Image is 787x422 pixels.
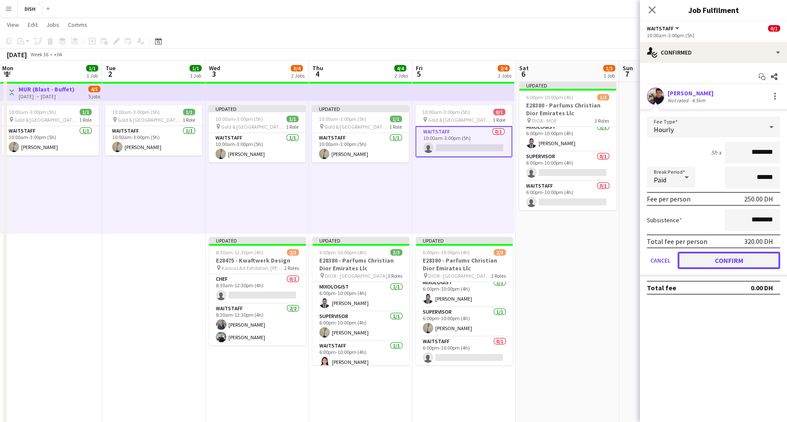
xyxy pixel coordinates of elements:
[54,51,62,58] div: +04
[494,249,506,256] span: 2/3
[183,109,195,115] span: 1/1
[711,149,721,156] div: 5h x
[498,65,510,71] span: 2/4
[2,126,99,156] app-card-role: Waitstaff1/110:00am-3:00pm (5h)[PERSON_NAME]
[640,4,787,16] h3: Job Fulfilment
[388,273,402,279] span: 3 Roles
[415,105,512,157] div: 10:00am-3:00pm (5h)0/1 Gold & [GEOGRAPHIC_DATA], [PERSON_NAME] Rd - Al Quoz - Al Quoz Industrial ...
[416,278,513,307] app-card-role: Mixologist1/16:00pm-10:00pm (4h)[PERSON_NAME]
[29,51,50,58] span: Week 36
[744,237,773,246] div: 320.00 DH
[647,32,780,39] div: 10:00am-3:00pm (5h)
[104,69,116,79] span: 2
[46,21,59,29] span: Jobs
[64,19,91,30] a: Comms
[519,122,616,152] app-card-role: Mixologist1/16:00pm-10:00pm (4h)[PERSON_NAME]
[80,109,92,115] span: 1/1
[654,175,666,184] span: Paid
[423,249,470,256] span: 6:00pm-10:00pm (4h)
[221,123,286,130] span: Gold & [GEOGRAPHIC_DATA], [PERSON_NAME] Rd - Al Quoz - Al Quoz Industrial Area 3 - [GEOGRAPHIC_DA...
[319,116,366,122] span: 10:00am-3:00pm (5h)
[209,304,306,346] app-card-role: Waitstaff2/28:30am-12:30pm (4h)[PERSON_NAME][PERSON_NAME]
[286,116,299,122] span: 1/1
[105,105,202,156] app-job-card: 10:00am-3:00pm (5h)1/1 Gold & [GEOGRAPHIC_DATA], [PERSON_NAME] Rd - Al Quoz - Al Quoz Industrial ...
[422,109,470,115] span: 10:00am-3:00pm (5h)
[416,237,513,365] app-job-card: Updated6:00pm-10:00pm (4h)2/3E28380 - Parfums Christian Dior Emirates Llc DIOR - [GEOGRAPHIC_DATA...
[325,273,387,279] span: DIOR - [GEOGRAPHIC_DATA]
[291,65,303,71] span: 3/4
[209,105,305,162] app-job-card: Updated10:00am-3:00pm (5h)1/1 Gold & [GEOGRAPHIC_DATA], [PERSON_NAME] Rd - Al Quoz - Al Quoz Indu...
[312,282,409,312] app-card-role: Mixologist1/16:00pm-10:00pm (4h)[PERSON_NAME]
[43,19,63,30] a: Jobs
[18,0,43,17] button: DISH
[215,116,263,122] span: 10:00am-3:00pm (5h)
[519,82,616,89] div: Updated
[209,237,306,244] div: Updated
[312,105,409,112] div: Updated
[395,72,408,79] div: 2 Jobs
[7,50,27,59] div: [DATE]
[394,65,406,71] span: 4/4
[519,64,529,72] span: Sat
[106,64,116,72] span: Tue
[216,249,263,256] span: 8:30am-12:30pm (4h)
[668,89,713,97] div: [PERSON_NAME]
[518,69,529,79] span: 6
[105,126,202,156] app-card-role: Waitstaff1/110:00am-3:00pm (5h)[PERSON_NAME]
[312,105,409,162] app-job-card: Updated10:00am-3:00pm (5h)1/1 Gold & [GEOGRAPHIC_DATA], [PERSON_NAME] Rd - Al Quoz - Al Quoz Indu...
[312,64,323,72] span: Thu
[291,72,305,79] div: 2 Jobs
[414,69,423,79] span: 5
[88,86,100,92] span: 4/5
[621,69,633,79] span: 7
[86,65,98,71] span: 1/1
[416,237,513,244] div: Updated
[526,94,573,101] span: 6:00pm-10:00pm (4h)
[14,117,79,123] span: Gold & [GEOGRAPHIC_DATA], [PERSON_NAME] Rd - Al Quoz - Al Quoz Industrial Area 3 - [GEOGRAPHIC_DA...
[312,237,409,365] app-job-card: Updated6:00pm-10:00pm (4h)3/3E28380 - Parfums Christian Dior Emirates Llc DIOR - [GEOGRAPHIC_DATA...
[415,126,512,157] app-card-role: Waitstaff0/110:00am-3:00pm (5h)
[2,64,13,72] span: Mon
[3,19,22,30] a: View
[498,72,511,79] div: 2 Jobs
[287,249,299,256] span: 2/3
[594,117,609,124] span: 3 Roles
[390,249,402,256] span: 3/3
[604,72,615,79] div: 1 Job
[209,64,220,72] span: Wed
[751,283,773,292] div: 0.00 DH
[654,125,674,134] span: Hourly
[647,252,674,269] button: Cancel
[647,25,674,32] span: Waitstaff
[190,65,202,71] span: 1/1
[647,195,691,203] div: Fee per person
[668,97,690,104] div: Not rated
[647,25,681,32] button: Waitstaff
[1,69,13,79] span: 1
[623,64,633,72] span: Sun
[209,256,306,264] h3: E28475 - Kwaftwerk Design
[493,109,505,115] span: 0/1
[389,123,402,130] span: 1 Role
[311,69,323,79] span: 4
[112,109,160,115] span: 10:00am-3:00pm (5h)
[519,82,616,210] app-job-card: Updated6:00pm-10:00pm (4h)1/3E28380 - Parfums Christian Dior Emirates Llc DIOR - MOE3 RolesMixolo...
[532,117,557,124] span: DIOR - MOE
[493,117,505,123] span: 1 Role
[19,93,74,100] div: [DATE] → [DATE]
[640,42,787,63] div: Confirmed
[678,252,780,269] button: Confirm
[519,152,616,181] app-card-role: Supervisor0/16:00pm-10:00pm (4h)
[416,337,513,366] app-card-role: Waitstaff0/16:00pm-10:00pm (4h)
[209,105,305,112] div: Updated
[690,97,707,104] div: 4.5km
[284,265,299,271] span: 2 Roles
[190,72,201,79] div: 1 Job
[9,109,56,115] span: 10:00am-3:00pm (5h)
[118,117,183,123] span: Gold & [GEOGRAPHIC_DATA], [PERSON_NAME] Rd - Al Quoz - Al Quoz Industrial Area 3 - [GEOGRAPHIC_DA...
